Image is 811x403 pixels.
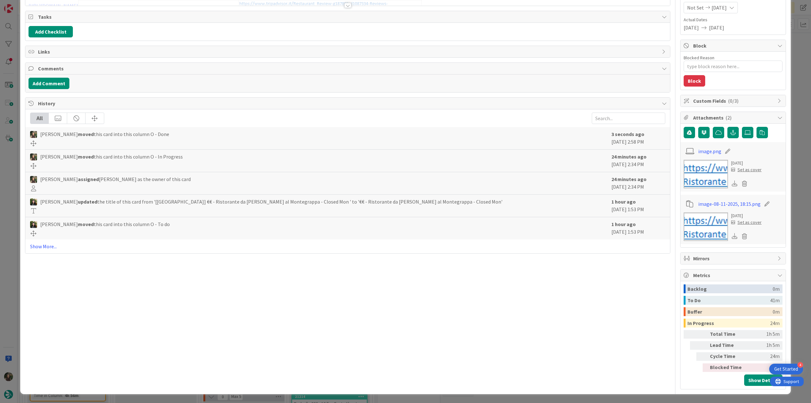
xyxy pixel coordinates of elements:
div: Buffer [687,307,773,316]
div: 24m [770,319,780,328]
div: Backlog [687,284,773,293]
span: Mirrors [693,255,774,262]
b: updated [78,198,97,205]
div: 1h 5m [747,330,780,339]
a: Show More... [30,243,665,250]
span: [PERSON_NAME] [PERSON_NAME] as the owner of this card [40,175,191,183]
b: assigned [78,176,99,182]
div: 24m [747,352,780,361]
span: Not Set [687,4,704,11]
div: To Do [687,296,770,305]
b: moved [78,153,94,160]
a: image.png [698,147,721,155]
button: Add Checklist [29,26,73,37]
div: [DATE] [731,160,762,166]
div: Total Time [710,330,745,339]
div: 4 [797,362,803,368]
div: All [30,113,49,124]
div: [DATE] 2:34 PM [611,175,665,191]
div: 1h 5m [747,341,780,350]
span: ( 0/3 ) [728,98,738,104]
span: Tasks [38,13,659,21]
div: Cycle Time [710,352,745,361]
div: Set as cover [731,219,762,226]
span: [PERSON_NAME] the title of this card from '[[GEOGRAPHIC_DATA]] €€ - Ristorante da [PERSON_NAME] a... [40,198,502,205]
span: History [38,100,659,107]
b: 24 minutes ago [611,176,647,182]
span: Actual Dates [684,16,782,23]
span: [DATE] [709,24,724,31]
div: [DATE] 2:34 PM [611,153,665,169]
div: Set as cover [731,166,762,173]
div: 0m [747,363,780,372]
span: [PERSON_NAME] this card into this column O - To do [40,220,170,228]
div: 0m [773,284,780,293]
span: Links [38,48,659,55]
div: [DATE] 1:53 PM [611,198,665,214]
img: IG [30,176,37,183]
span: [DATE] [712,4,727,11]
span: Custom Fields [693,97,774,105]
div: 41m [770,296,780,305]
div: 0m [773,307,780,316]
b: 1 hour ago [611,221,636,227]
b: moved [78,131,94,137]
b: 1 hour ago [611,198,636,205]
b: 3 seconds ago [611,131,644,137]
div: [DATE] 2:58 PM [611,130,665,146]
div: [DATE] [731,212,762,219]
button: Block [684,75,705,87]
span: Block [693,42,774,49]
button: Show Details [744,374,782,386]
span: Attachments [693,114,774,121]
div: [DATE] 1:53 PM [611,220,665,236]
a: image-08-11-2025, 18:15.png [698,200,761,208]
div: In Progress [687,319,770,328]
div: Blocked Time [710,363,745,372]
label: Blocked Reason [684,55,714,61]
div: Lead Time [710,341,745,350]
span: Metrics [693,271,774,279]
img: IG [30,153,37,160]
b: moved [78,221,94,227]
span: ( 2 ) [725,114,731,121]
span: [DATE] [684,24,699,31]
span: Support [13,1,29,9]
b: 24 minutes ago [611,153,647,160]
img: BC [30,221,37,228]
div: Get Started [774,366,798,372]
div: Download [731,179,738,188]
button: Add Comment [29,78,69,89]
span: Comments [38,65,659,72]
img: BC [30,198,37,205]
div: Download [731,232,738,240]
span: [PERSON_NAME] this card into this column O - In Progress [40,153,183,160]
input: Search... [592,113,665,124]
div: Open Get Started checklist, remaining modules: 4 [769,364,803,374]
span: [PERSON_NAME] this card into this column O - Done [40,130,169,138]
img: IG [30,131,37,138]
